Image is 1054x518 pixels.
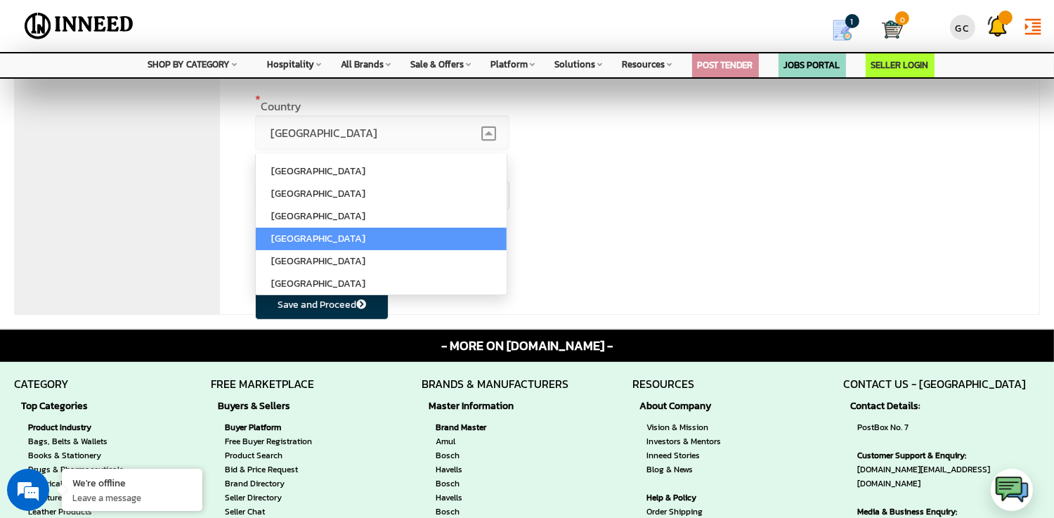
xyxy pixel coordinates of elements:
li: [GEOGRAPHIC_DATA] [256,250,507,273]
img: Support Tickets [987,15,1008,37]
li: [GEOGRAPHIC_DATA] [256,183,507,205]
a: Inneed Stories [646,448,732,462]
a: Blog & News [646,462,732,477]
strong: Brand Master [436,420,554,434]
span: 0 [895,11,909,25]
a: Investors & Mentors [646,434,732,448]
a: Havells [436,491,554,505]
button: Save and Proceed [255,290,389,320]
div: We're offline [72,476,192,489]
span: - MORE ON [DOMAIN_NAME] - [441,337,613,355]
strong: Buyer Platform [225,420,358,434]
span: PostBox No. 7 [857,420,1040,434]
a: Bags, Belts & Wallets [28,434,129,448]
a: Vision & Mission [646,420,732,434]
div: GC [950,15,975,40]
img: logo.png [994,472,1029,507]
a: format_indent_increase [1015,4,1050,46]
i: format_indent_increase [1022,16,1043,37]
a: Books & Stationery [28,448,129,462]
strong: Customer Support & Enquiry: [857,448,1040,462]
a: Havells [436,462,554,477]
span: 1 [845,14,859,28]
a: Brand Directory [225,477,358,491]
a: Support Tickets [980,4,1015,41]
a: Bosch [436,477,554,491]
a: GC [945,4,980,45]
a: Drugs & Pharmaceuticals [28,462,129,477]
img: Cart [882,19,903,40]
span: [DOMAIN_NAME][EMAIL_ADDRESS][DOMAIN_NAME] [857,448,1040,491]
img: Inneed.Market [19,8,139,44]
a: my Quotes 1 [814,14,883,46]
img: Show My Quotes [832,20,853,41]
span: India [255,115,509,150]
li: [GEOGRAPHIC_DATA] [256,160,507,183]
li: [GEOGRAPHIC_DATA] [256,273,507,295]
strong: About Company [639,399,739,413]
strong: Help & Policy [646,491,732,505]
a: Bid & Price Request [225,462,358,477]
a: Cart 0 [882,14,892,45]
strong: Master Information [429,399,561,413]
a: Free Buyer Registration [225,434,358,448]
li: [GEOGRAPHIC_DATA] [256,228,507,250]
strong: Buyers & Sellers [218,399,365,413]
li: [GEOGRAPHIC_DATA] [256,205,507,228]
p: Leave a message [72,491,192,504]
label: Country [255,101,509,112]
strong: Contact Details: [850,399,1047,413]
strong: Product Industry [28,420,129,434]
a: Amul [436,434,554,448]
a: Seller Directory [225,491,358,505]
a: Product Search [225,448,358,462]
a: Bosch [436,448,554,462]
strong: Top Categories [21,399,136,413]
